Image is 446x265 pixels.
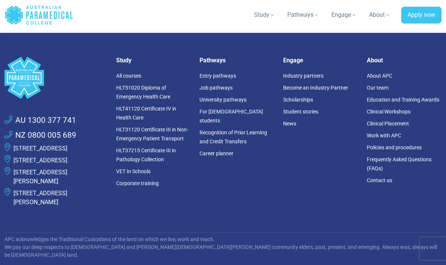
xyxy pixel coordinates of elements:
h5: Pathways [199,57,274,64]
a: Engage [327,4,362,25]
a: Contact us [367,177,392,183]
a: HLT51020 Diploma of Emergency Health Care [116,85,170,100]
a: Career planner [199,150,233,156]
a: [STREET_ADDRESS][PERSON_NAME] [13,169,67,185]
h5: Study [116,57,191,64]
a: About [365,4,395,25]
a: [STREET_ADDRESS][PERSON_NAME] [13,190,67,206]
h5: About [367,57,442,64]
a: HLT41120 Certificate IV in Health Care [116,106,176,121]
a: Corporate training [116,180,159,186]
a: Frequently Asked Questions (FAQs) [367,156,431,171]
p: APC acknowledges the Traditional Custodians of the land on which we live, work and teach. We pay ... [4,236,442,259]
a: Clinical Placement [367,121,409,127]
a: Industry partners [283,73,323,79]
a: For [DEMOGRAPHIC_DATA] students [199,109,263,124]
a: [STREET_ADDRESS] [13,157,67,164]
h5: Engage [283,57,358,64]
a: Education and Training Awards [367,97,439,103]
a: Study [250,4,280,25]
a: AU 1300 377 741 [4,115,76,127]
a: Australian Paramedical College [4,3,74,27]
a: University pathways [199,97,247,103]
a: Recognition of Prior Learning and Credit Transfers [199,130,267,144]
a: Pathways [283,4,324,25]
a: HLT31120 Certificate III in Non-Emergency Patient Transport [116,127,188,141]
a: Job pathways [199,85,233,91]
a: Entry pathways [199,73,236,79]
a: Become an Industry Partner [283,85,348,91]
a: HLT37215 Certificate III in Pathology Collection [116,147,176,162]
a: Student stories [283,109,318,115]
a: Space [4,57,107,99]
a: Clinical Workshops [367,109,411,115]
a: All courses [116,73,141,79]
a: NZ 0800 005 689 [4,130,76,141]
a: News [283,121,296,127]
a: Apply now [401,7,442,24]
a: About APC [367,73,392,79]
a: [STREET_ADDRESS] [13,145,67,152]
a: VET In Schools [116,168,151,174]
a: Work with APC [367,132,401,138]
a: Policies and procedures [367,144,422,150]
a: Scholarships [283,97,313,103]
a: Our team [367,85,388,91]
